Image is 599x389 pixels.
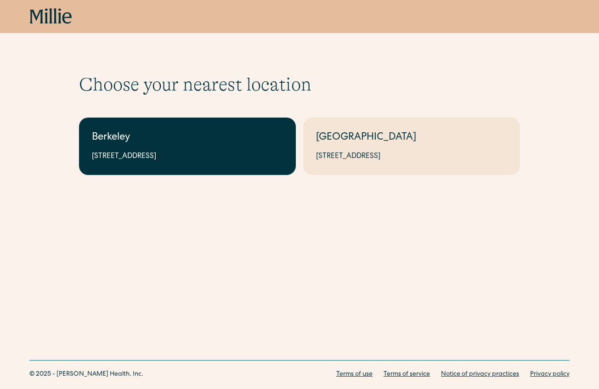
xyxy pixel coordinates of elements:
div: © 2025 - [PERSON_NAME] Health, Inc. [29,370,143,379]
div: [STREET_ADDRESS] [316,151,507,162]
h1: Choose your nearest location [79,73,520,96]
div: [GEOGRAPHIC_DATA] [316,130,507,146]
div: Berkeley [92,130,283,146]
a: Berkeley[STREET_ADDRESS] [79,118,296,175]
a: Notice of privacy practices [441,370,519,379]
a: home [30,8,72,25]
a: [GEOGRAPHIC_DATA][STREET_ADDRESS] [303,118,520,175]
a: Terms of use [336,370,373,379]
a: Privacy policy [530,370,570,379]
div: [STREET_ADDRESS] [92,151,283,162]
a: Terms of service [384,370,430,379]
